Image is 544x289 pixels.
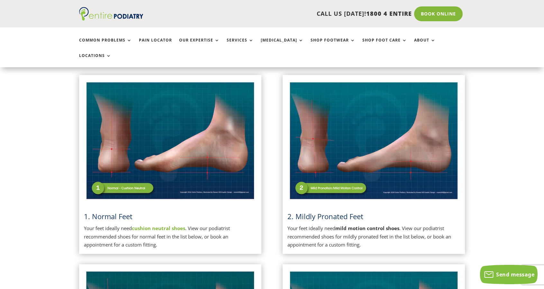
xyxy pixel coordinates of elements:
a: cushion neutral shoes [132,225,185,231]
p: Your feet ideally need . View our podiatrist recommended shoes for normal feet in the list below,... [84,224,257,249]
strong: mild motion control shoes [335,225,399,231]
img: Mildly Pronated Feet - View Podiatrist Recommended Mild Motion Control Shoes [287,80,460,202]
a: Locations [79,53,111,67]
span: Send message [496,271,534,278]
a: [MEDICAL_DATA] [261,38,304,52]
a: About [414,38,436,52]
a: Common Problems [79,38,132,52]
span: 2. Mildly Pronated Feet [287,211,363,221]
a: Shop Foot Care [362,38,407,52]
a: Pain Locator [139,38,172,52]
button: Send message [480,265,538,284]
a: 1. Normal Feet [84,211,132,221]
p: CALL US [DATE]! [168,10,412,18]
a: Our Expertise [179,38,220,52]
a: Book Online [414,6,463,21]
img: logo (1) [79,7,143,21]
img: Normal Feet - View Podiatrist Recommended Cushion Neutral Shoes [84,80,257,202]
a: Entire Podiatry [79,15,143,22]
span: 1800 4 ENTIRE [366,10,412,17]
a: Shop Footwear [311,38,355,52]
a: Services [227,38,254,52]
p: Your feet ideally need . View our podiatrist recommended shoes for mildly pronated feet in the li... [287,224,460,249]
